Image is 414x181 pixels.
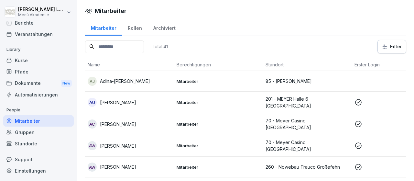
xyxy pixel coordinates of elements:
[3,115,74,127] a: Mitarbeiter
[3,28,74,40] a: Veranstaltungen
[95,6,126,15] h1: Mitarbeiter
[263,59,352,71] th: Standort
[85,19,122,36] a: Mitarbeiter
[3,138,74,149] a: Standorte
[88,98,97,107] div: AU
[3,55,74,66] a: Kurse
[3,17,74,28] a: Berichte
[177,99,260,105] p: Mitarbeiter
[100,78,150,85] p: Adina-[PERSON_NAME]
[3,154,74,165] div: Support
[3,89,74,100] a: Automatisierungen
[3,127,74,138] a: Gruppen
[378,40,406,53] button: Filter
[3,165,74,176] a: Einstellungen
[100,164,136,170] p: [PERSON_NAME]
[177,164,260,170] p: Mitarbeiter
[100,121,136,128] p: [PERSON_NAME]
[152,43,168,50] p: Total: 41
[18,13,65,17] p: Menü Akademie
[266,96,349,109] p: 201 - MEYER Halle 6 [GEOGRAPHIC_DATA]
[3,44,74,55] p: Library
[18,7,65,12] p: [PERSON_NAME] Lechler
[174,59,263,71] th: Berechtigungen
[266,139,349,153] p: 70 - Meyer Casino [GEOGRAPHIC_DATA]
[88,163,97,172] div: AW
[85,59,174,71] th: Name
[3,77,74,89] div: Dokumente
[61,80,72,87] div: New
[382,43,402,50] div: Filter
[177,143,260,149] p: Mitarbeiter
[88,119,97,129] div: AC
[177,78,260,84] p: Mitarbeiter
[266,164,349,170] p: 260 - Nowebau Trauco Großefehn
[3,105,74,115] p: People
[266,78,349,85] p: 85 - [PERSON_NAME]
[3,66,74,77] a: Pfade
[266,117,349,131] p: 70 - Meyer Casino [GEOGRAPHIC_DATA]
[3,77,74,89] a: DokumenteNew
[100,142,136,149] p: [PERSON_NAME]
[122,19,147,36] a: Rollen
[100,99,136,106] p: [PERSON_NAME]
[88,141,97,150] div: AW
[88,77,97,86] div: AJ
[177,121,260,127] p: Mitarbeiter
[147,19,181,36] a: Archiviert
